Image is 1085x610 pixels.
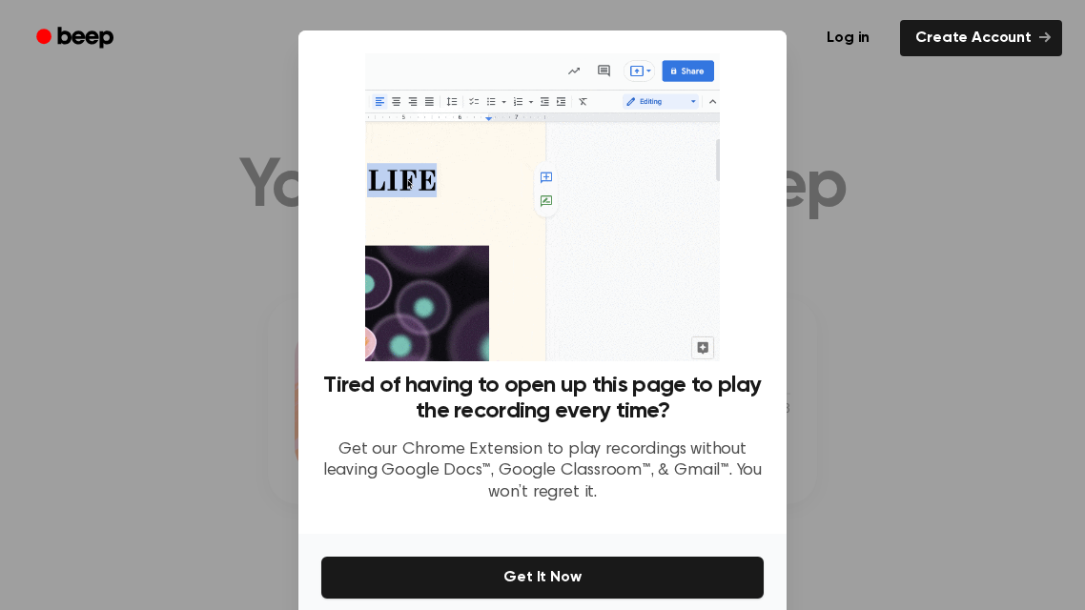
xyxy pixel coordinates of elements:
[365,53,719,361] img: Beep extension in action
[321,439,764,504] p: Get our Chrome Extension to play recordings without leaving Google Docs™, Google Classroom™, & Gm...
[900,20,1062,56] a: Create Account
[321,557,764,599] button: Get It Now
[321,373,764,424] h3: Tired of having to open up this page to play the recording every time?
[23,20,131,57] a: Beep
[808,16,889,60] a: Log in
